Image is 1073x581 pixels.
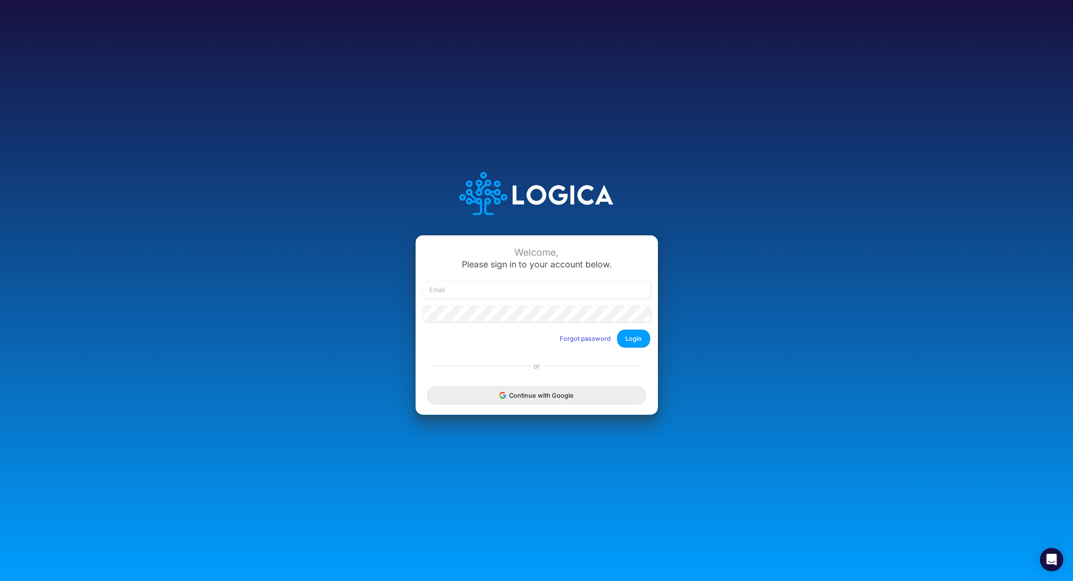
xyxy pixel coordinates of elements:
span: Please sign in to your account below. [462,259,612,269]
div: Open Intercom Messenger [1040,548,1063,571]
button: Continue with Google [427,387,645,405]
button: Login [617,330,650,348]
button: Forgot password [553,331,617,347]
input: Email [423,282,650,298]
div: Welcome, [423,247,650,258]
